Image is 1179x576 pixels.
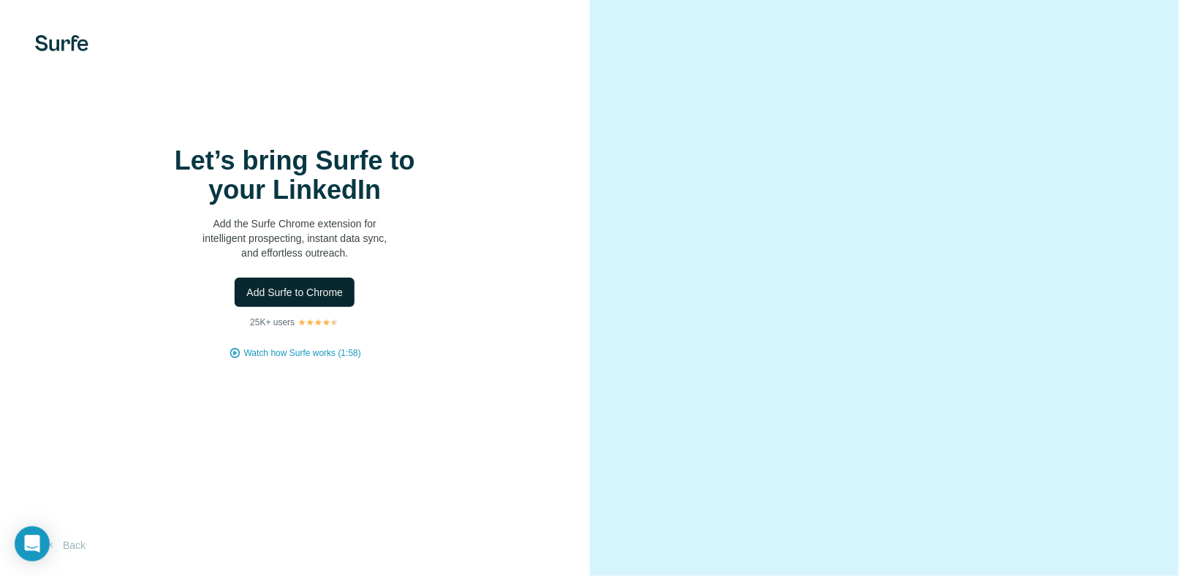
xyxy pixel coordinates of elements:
[246,285,343,300] span: Add Surfe to Chrome
[297,318,339,327] img: Rating Stars
[35,35,88,51] img: Surfe's logo
[35,532,96,558] button: Back
[250,316,295,329] p: 25K+ users
[148,146,441,205] h1: Let’s bring Surfe to your LinkedIn
[15,526,50,561] div: Open Intercom Messenger
[148,216,441,260] p: Add the Surfe Chrome extension for intelligent prospecting, instant data sync, and effortless out...
[235,278,355,307] button: Add Surfe to Chrome
[244,346,361,360] button: Watch how Surfe works (1:58)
